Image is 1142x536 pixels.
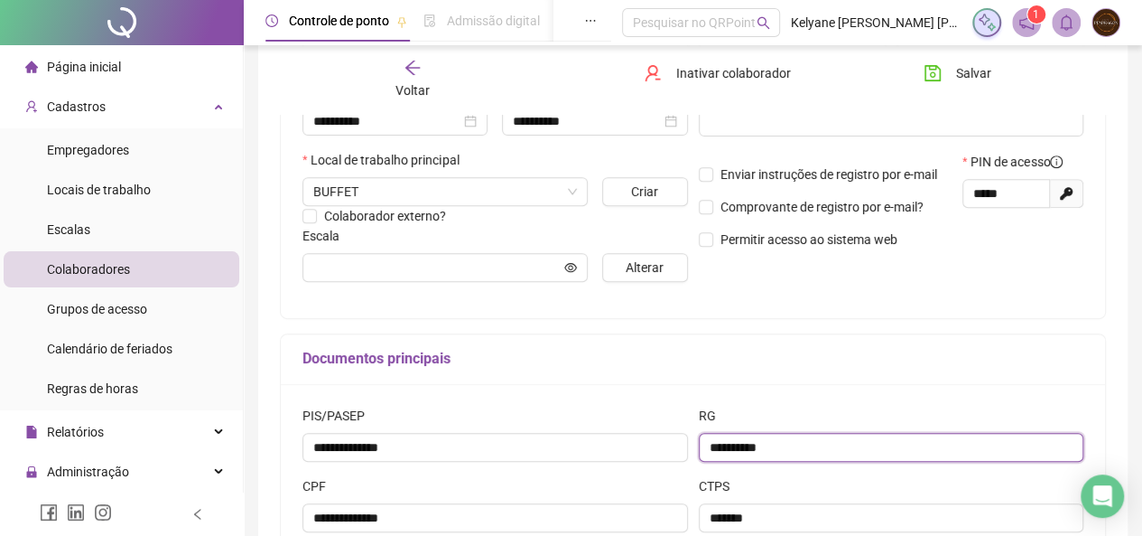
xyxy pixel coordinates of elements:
[757,16,770,30] span: search
[924,64,942,82] span: save
[644,64,662,82] span: user-delete
[977,13,997,33] img: sparkle-icon.fc2bf0ac1784a2077858766a79e2daf3.svg
[25,61,38,73] span: home
[447,14,540,28] span: Admissão digital
[720,167,937,182] span: Enviar instruções de registro por e-mail
[94,503,112,522] span: instagram
[47,222,90,237] span: Escalas
[626,258,664,277] span: Alterar
[423,14,436,27] span: file-done
[720,232,897,247] span: Permitir acesso ao sistema web
[1092,9,1119,36] img: 93772
[191,508,204,521] span: left
[47,143,129,157] span: Empregadores
[47,262,130,277] span: Colaboradores
[699,476,741,496] label: CTPS
[630,59,804,88] button: Inativar colaborador
[699,406,728,426] label: RG
[47,99,106,114] span: Cadastros
[631,182,658,202] span: Criar
[47,60,121,74] span: Página inicial
[47,381,138,396] span: Regras de horas
[404,59,422,77] span: arrow-left
[25,465,38,478] span: lock
[324,209,446,223] span: Colaborador externo?
[956,63,991,83] span: Salvar
[791,13,961,33] span: Kelyane [PERSON_NAME] [PERSON_NAME] - Pendragon gastronomia LTDA
[302,150,470,170] label: Local de trabalho principal
[970,152,1063,172] span: PIN de acesso
[302,226,351,246] label: Escala
[396,16,407,27] span: pushpin
[25,100,38,113] span: user-add
[602,253,688,282] button: Alterar
[47,342,172,356] span: Calendário de feriados
[1027,5,1045,24] sup: 1
[1081,475,1124,518] div: Open Intercom Messenger
[910,59,1005,88] button: Salvar
[67,503,85,522] span: linkedin
[1033,8,1039,21] span: 1
[1018,14,1035,31] span: notification
[265,14,278,27] span: clock-circle
[1058,14,1074,31] span: bell
[289,14,389,28] span: Controle de ponto
[602,177,688,206] button: Criar
[25,426,38,438] span: file
[395,83,430,98] span: Voltar
[720,200,924,214] span: Comprovante de registro por e-mail?
[47,425,104,439] span: Relatórios
[302,348,1083,370] h5: Documentos principais
[1050,155,1063,168] span: info-circle
[47,183,151,197] span: Locais de trabalho
[47,302,147,316] span: Grupos de acesso
[40,503,58,522] span: facebook
[302,406,376,426] label: PIS/PASEP
[584,14,597,27] span: ellipsis
[47,465,129,479] span: Administração
[313,178,577,205] span: - AV. ARTÊMIA PIRES FREITAS, 3055 - LOJA 04, VILLARI - SIM, FEIRA DE SANTANA - BA, 44085-370
[564,261,577,274] span: eye
[302,476,338,496] label: CPF
[676,63,791,83] span: Inativar colaborador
